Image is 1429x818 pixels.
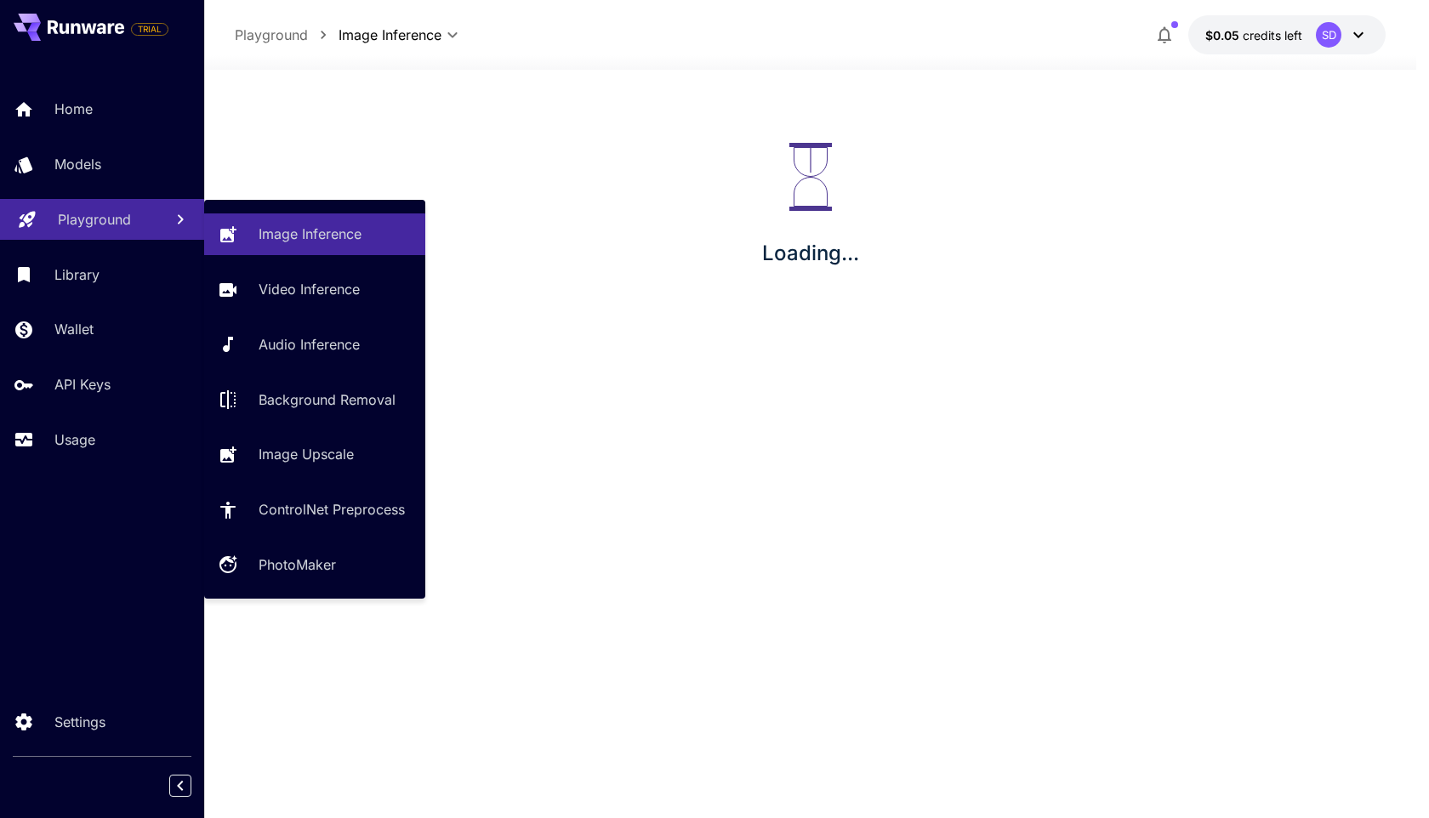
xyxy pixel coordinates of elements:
p: Video Inference [259,279,360,299]
p: API Keys [54,374,111,395]
p: Background Removal [259,389,396,410]
a: Image Upscale [204,434,425,475]
span: credits left [1243,28,1302,43]
p: Wallet [54,319,94,339]
div: Collapse sidebar [182,770,204,801]
div: $0.05 [1205,26,1302,44]
p: PhotoMaker [259,554,336,575]
button: $0.05 [1188,15,1386,54]
p: Usage [54,429,95,450]
a: PhotoMaker [204,544,425,586]
span: Add your payment card to enable full platform functionality. [131,19,168,39]
p: ControlNet Preprocess [259,499,405,520]
p: Loading... [762,238,859,269]
span: $0.05 [1205,28,1243,43]
span: Image Inference [339,25,441,45]
a: Video Inference [204,269,425,310]
p: Models [54,154,101,174]
p: Image Inference [259,224,362,244]
div: SD [1316,22,1341,48]
a: Image Inference [204,213,425,255]
p: Playground [58,209,131,230]
p: Settings [54,712,105,732]
p: Library [54,264,100,285]
p: Playground [235,25,308,45]
p: Image Upscale [259,444,354,464]
nav: breadcrumb [235,25,339,45]
p: Home [54,99,93,119]
button: Collapse sidebar [169,775,191,797]
a: Background Removal [204,378,425,420]
span: TRIAL [132,23,168,36]
p: Audio Inference [259,334,360,355]
a: ControlNet Preprocess [204,489,425,531]
a: Audio Inference [204,324,425,366]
